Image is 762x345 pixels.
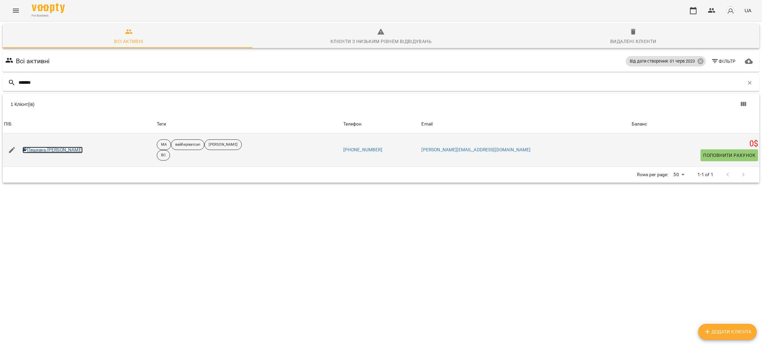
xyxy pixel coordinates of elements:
[343,120,362,128] div: Телефон
[4,120,12,128] div: ПІБ
[175,142,200,148] p: вайберіватсап
[157,120,341,128] div: Теги
[343,120,362,128] div: Sort
[157,139,171,150] div: МА
[171,139,204,150] div: вайберіватсап
[708,55,739,67] button: Фільтр
[736,96,751,112] button: Показати колонки
[4,120,154,128] span: ПІБ
[22,147,83,153] a: Пешкань [PERSON_NAME]
[157,150,170,161] div: ВС
[742,4,754,17] button: UA
[637,172,668,178] p: Rows per page:
[421,120,433,128] div: Sort
[626,58,699,64] span: Від дати створення: 01 черв 2023
[632,120,647,128] div: Баланс
[726,6,735,15] img: avatar_s.png
[343,120,419,128] span: Телефон
[698,172,713,178] p: 1-1 of 1
[343,147,382,152] a: [PHONE_NUMBER]
[161,142,167,148] p: МА
[703,151,755,159] span: Поповнити рахунок
[610,37,656,45] div: Видалені клієнти
[16,56,50,66] h6: Всі активні
[161,153,166,158] p: ВС
[3,94,759,115] div: Table Toolbar
[711,57,736,65] span: Фільтр
[744,7,751,14] span: UA
[421,120,433,128] div: Email
[671,170,687,179] div: 50
[209,142,237,148] p: [PERSON_NAME]
[114,37,143,45] div: Всі активні
[421,120,629,128] span: Email
[8,3,24,19] button: Menu
[204,139,241,150] div: [PERSON_NAME]
[330,37,432,45] div: Клієнти з низьким рівнем відвідувань
[421,147,530,152] a: [PERSON_NAME][EMAIL_ADDRESS][DOMAIN_NAME]
[32,14,65,18] span: For Business
[632,120,647,128] div: Sort
[4,120,12,128] div: Sort
[632,139,758,149] h5: 0 $
[632,120,758,128] span: Баланс
[626,56,706,67] div: Від дати створення: 01 черв 2023
[32,3,65,13] img: Voopty Logo
[700,149,758,161] button: Поповнити рахунок
[11,101,385,108] div: 1 Клієнт(ів)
